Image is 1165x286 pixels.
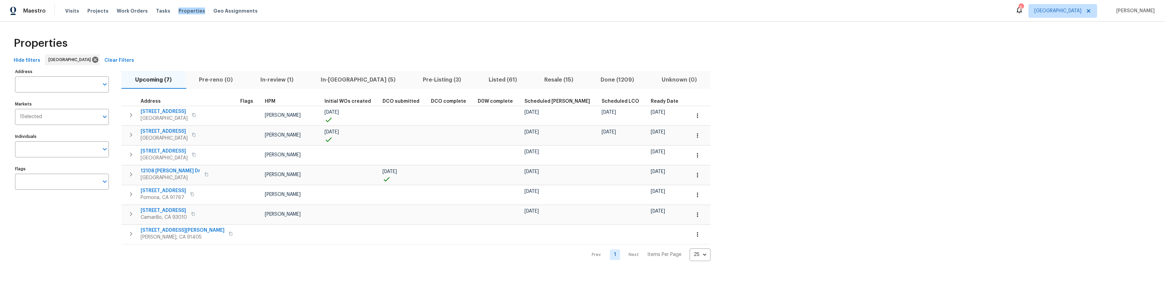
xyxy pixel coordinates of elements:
[141,227,225,234] span: [STREET_ADDRESS][PERSON_NAME]
[479,75,527,85] span: Listed (61)
[651,130,665,134] span: [DATE]
[602,130,616,134] span: [DATE]
[265,153,301,157] span: [PERSON_NAME]
[524,149,539,154] span: [DATE]
[651,209,665,214] span: [DATE]
[651,189,665,194] span: [DATE]
[535,75,583,85] span: Resale (15)
[1034,8,1081,14] span: [GEOGRAPHIC_DATA]
[100,80,110,89] button: Open
[602,99,639,104] span: Scheduled LCO
[213,8,258,14] span: Geo Assignments
[265,212,301,217] span: [PERSON_NAME]
[102,54,137,67] button: Clear Filters
[265,172,301,177] span: [PERSON_NAME]
[141,214,187,221] span: Camarillo, CA 93010
[524,169,539,174] span: [DATE]
[651,149,665,154] span: [DATE]
[383,169,397,174] span: [DATE]
[15,70,109,74] label: Address
[591,75,644,85] span: Done (1209)
[524,189,539,194] span: [DATE]
[45,54,100,65] div: [GEOGRAPHIC_DATA]
[325,110,339,115] span: [DATE]
[126,75,181,85] span: Upcoming (7)
[141,135,188,142] span: [GEOGRAPHIC_DATA]
[610,249,620,260] a: Goto page 1
[651,99,678,104] span: Ready Date
[325,130,339,134] span: [DATE]
[1019,4,1023,11] div: 6
[141,234,225,241] span: [PERSON_NAME], CA 91405
[100,112,110,121] button: Open
[87,8,109,14] span: Projects
[265,133,301,138] span: [PERSON_NAME]
[141,207,187,214] span: [STREET_ADDRESS]
[690,246,710,263] div: 25
[100,144,110,154] button: Open
[431,99,466,104] span: DCO complete
[141,155,188,161] span: [GEOGRAPHIC_DATA]
[189,75,242,85] span: Pre-reno (0)
[20,114,42,120] span: 1 Selected
[141,194,186,201] span: Pomona, CA 91767
[524,209,539,214] span: [DATE]
[141,168,200,174] span: 12108 [PERSON_NAME] Dr
[141,174,200,181] span: [GEOGRAPHIC_DATA]
[240,99,253,104] span: Flags
[141,128,188,135] span: [STREET_ADDRESS]
[15,102,109,106] label: Markets
[651,110,665,115] span: [DATE]
[585,248,710,261] nav: Pagination Navigation
[48,56,94,63] span: [GEOGRAPHIC_DATA]
[524,110,539,115] span: [DATE]
[265,192,301,197] span: [PERSON_NAME]
[1113,8,1155,14] span: [PERSON_NAME]
[11,54,43,67] button: Hide filters
[265,99,275,104] span: HPM
[478,99,513,104] span: D0W complete
[647,251,681,258] p: Items Per Page
[178,8,205,14] span: Properties
[141,148,188,155] span: [STREET_ADDRESS]
[265,113,301,118] span: [PERSON_NAME]
[141,187,186,194] span: [STREET_ADDRESS]
[141,108,188,115] span: [STREET_ADDRESS]
[383,99,419,104] span: DCO submitted
[65,8,79,14] span: Visits
[23,8,46,14] span: Maestro
[413,75,471,85] span: Pre-Listing (3)
[117,8,148,14] span: Work Orders
[652,75,706,85] span: Unknown (0)
[100,177,110,186] button: Open
[651,169,665,174] span: [DATE]
[15,134,109,139] label: Individuals
[325,99,371,104] span: Initial WOs created
[15,167,109,171] label: Flags
[104,56,134,65] span: Clear Filters
[251,75,303,85] span: In-review (1)
[141,115,188,122] span: [GEOGRAPHIC_DATA]
[141,99,161,104] span: Address
[156,9,170,13] span: Tasks
[14,56,40,65] span: Hide filters
[524,99,590,104] span: Scheduled [PERSON_NAME]
[14,40,68,47] span: Properties
[524,130,539,134] span: [DATE]
[602,110,616,115] span: [DATE]
[311,75,405,85] span: In-[GEOGRAPHIC_DATA] (5)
